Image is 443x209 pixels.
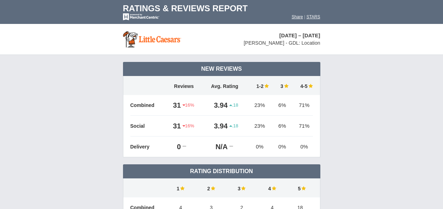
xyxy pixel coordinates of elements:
td: Reviews [166,76,203,95]
td: 1 [166,178,196,197]
img: mc-powered-by-logo-white-103.png [123,13,159,20]
td: 0% [247,137,272,157]
td: Delivery [130,137,166,157]
td: 3.94 [202,116,229,137]
a: Share [292,14,303,19]
img: star-full-15.png [210,186,215,191]
td: Social [130,116,166,137]
td: 31 [166,116,183,137]
td: 71% [292,95,313,116]
td: 5 [288,178,313,197]
td: Combined [130,95,166,116]
span: .18 [229,123,238,129]
td: 6% [272,95,292,116]
img: star-full-15.png [301,186,306,191]
span: | [304,14,305,19]
td: 2 [196,178,227,197]
td: 3 [272,76,292,95]
td: 3.94 [202,95,229,116]
span: 16% [183,102,194,108]
td: 71% [292,116,313,137]
td: Rating Distribution [123,164,320,178]
img: star-full-15.png [179,186,185,191]
td: 23% [247,116,272,137]
td: 0% [272,137,292,157]
td: 4-5 [292,76,313,95]
td: Avg. Rating [202,76,247,95]
span: 16% [183,123,194,129]
td: 23% [247,95,272,116]
img: stars-little-caesars-logo-50.png [123,31,181,47]
span: [DATE] – [DATE] [279,32,320,38]
img: star-full-15.png [264,83,269,88]
img: star-full-15.png [240,186,246,191]
td: 0 [166,137,183,157]
img: star-full-15.png [271,186,276,191]
td: 1-2 [247,76,272,95]
span: .18 [229,102,238,108]
td: 0% [292,137,313,157]
td: 31 [166,95,183,116]
a: STARS [306,14,320,19]
img: star-full-15.png [283,83,289,88]
img: star-full-15.png [308,83,313,88]
td: N/A [202,137,229,157]
span: [PERSON_NAME] - GDL: Location [244,40,320,46]
td: New Reviews [123,62,320,76]
td: 3 [227,178,257,197]
td: 4 [257,178,288,197]
td: 6% [272,116,292,137]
